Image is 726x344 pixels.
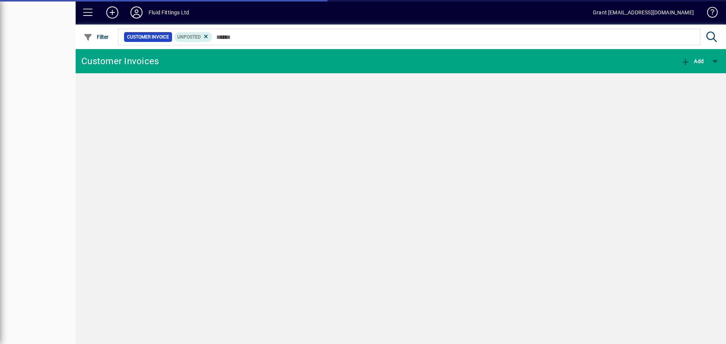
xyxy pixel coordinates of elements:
div: Fluid Fittings Ltd [149,6,189,19]
button: Add [679,54,706,68]
a: Knowledge Base [701,2,717,26]
mat-chip: Customer Invoice Status: Unposted [174,32,213,42]
span: Filter [84,34,109,40]
button: Add [100,6,124,19]
span: Unposted [177,34,201,40]
span: Customer Invoice [127,33,169,41]
span: Add [681,58,704,64]
button: Profile [124,6,149,19]
button: Filter [82,30,111,44]
div: Grant [EMAIL_ADDRESS][DOMAIN_NAME] [593,6,694,19]
div: Customer Invoices [81,55,159,67]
